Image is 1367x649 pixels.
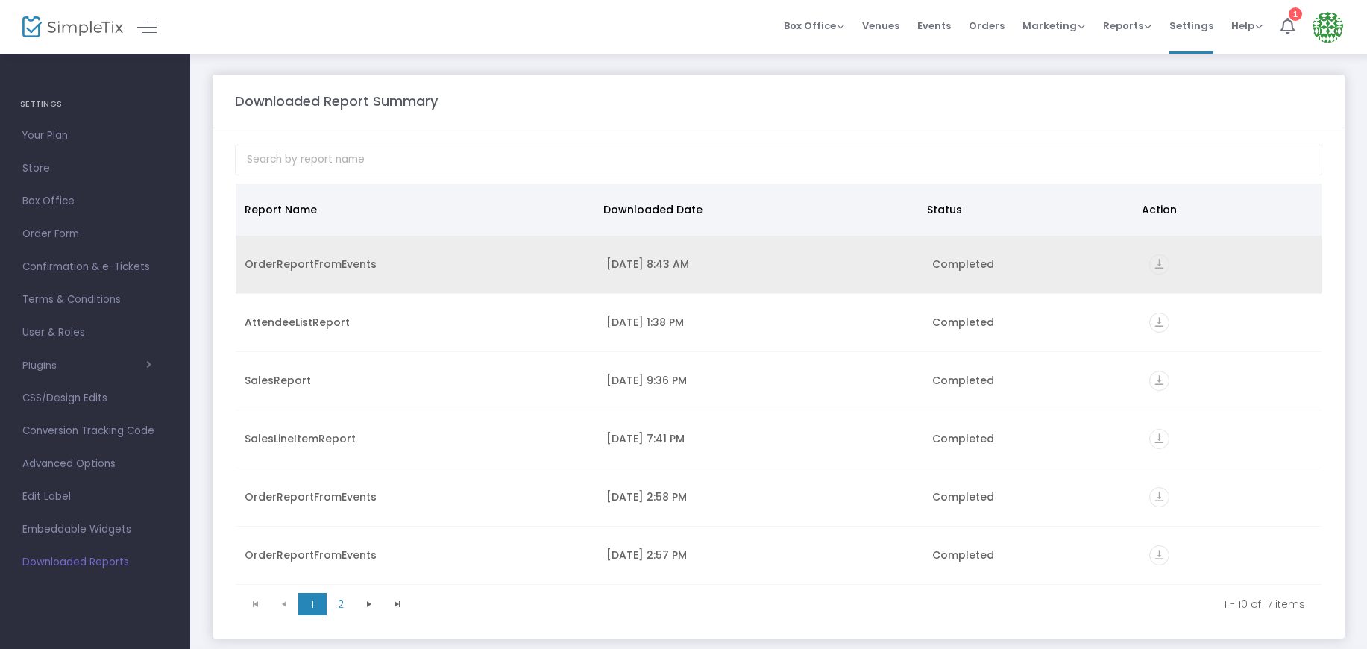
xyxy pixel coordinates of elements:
[606,489,914,504] div: 6/20/2025 2:58 PM
[298,593,327,615] span: Page 1
[1149,254,1313,275] div: https://go.SimpleTix.com/nt7b3
[1149,487,1169,507] i: vertical_align_bottom
[932,373,1131,388] div: Completed
[383,593,412,615] span: Go to the last page
[355,593,383,615] span: Go to the next page
[932,257,1131,272] div: Completed
[1149,550,1169,565] a: vertical_align_bottom
[245,257,588,272] div: OrderReportFromEvents
[917,7,951,45] span: Events
[1149,433,1169,448] a: vertical_align_bottom
[245,373,588,388] div: SalesReport
[22,257,168,277] span: Confirmation & e-Tickets
[1149,313,1169,333] i: vertical_align_bottom
[932,315,1131,330] div: Completed
[784,19,844,33] span: Box Office
[22,520,168,539] span: Embeddable Widgets
[22,126,168,145] span: Your Plan
[1149,317,1169,332] a: vertical_align_bottom
[1149,371,1169,391] i: vertical_align_bottom
[1149,545,1169,565] i: vertical_align_bottom
[932,431,1131,446] div: Completed
[22,323,168,342] span: User & Roles
[22,360,151,371] button: Plugins
[606,373,914,388] div: 6/21/2025 9:36 PM
[1149,429,1169,449] i: vertical_align_bottom
[1149,313,1313,333] div: https://go.SimpleTix.com/oo5pq
[22,192,168,211] span: Box Office
[1289,7,1302,21] div: 1
[606,431,914,446] div: 6/21/2025 7:41 PM
[1022,19,1085,33] span: Marketing
[22,421,168,441] span: Conversion Tracking Code
[422,597,1305,612] kendo-pager-info: 1 - 10 of 17 items
[245,431,588,446] div: SalesLineItemReport
[1103,19,1151,33] span: Reports
[1149,429,1313,449] div: https://go.SimpleTix.com/wn06l
[932,548,1131,562] div: Completed
[969,7,1005,45] span: Orders
[22,487,168,507] span: Edit Label
[594,184,917,236] th: Downloaded Date
[22,290,168,310] span: Terms & Conditions
[918,184,1134,236] th: Status
[1133,184,1313,236] th: Action
[1149,259,1169,274] a: vertical_align_bottom
[236,184,594,236] th: Report Name
[1149,487,1313,507] div: https://go.SimpleTix.com/9lgfk
[606,315,914,330] div: 7/30/2025 1:38 PM
[235,145,1322,175] input: Search by report name
[1231,19,1263,33] span: Help
[20,90,170,119] h4: SETTINGS
[245,548,588,562] div: OrderReportFromEvents
[932,489,1131,504] div: Completed
[22,225,168,244] span: Order Form
[363,598,375,610] span: Go to the next page
[245,489,588,504] div: OrderReportFromEvents
[1149,371,1313,391] div: https://go.SimpleTix.com/kny69
[245,315,588,330] div: AttendeeListReport
[1149,545,1313,565] div: https://go.SimpleTix.com/zdlgy
[606,548,914,562] div: 6/20/2025 2:57 PM
[235,91,438,111] m-panel-title: Downloaded Report Summary
[606,257,914,272] div: 8/11/2025 8:43 AM
[392,598,403,610] span: Go to the last page
[1169,7,1213,45] span: Settings
[1149,375,1169,390] a: vertical_align_bottom
[1149,492,1169,507] a: vertical_align_bottom
[22,553,168,572] span: Downloaded Reports
[22,389,168,408] span: CSS/Design Edits
[22,454,168,474] span: Advanced Options
[236,184,1322,586] div: Data table
[327,593,355,615] span: Page 2
[1149,254,1169,275] i: vertical_align_bottom
[22,159,168,178] span: Store
[862,7,899,45] span: Venues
